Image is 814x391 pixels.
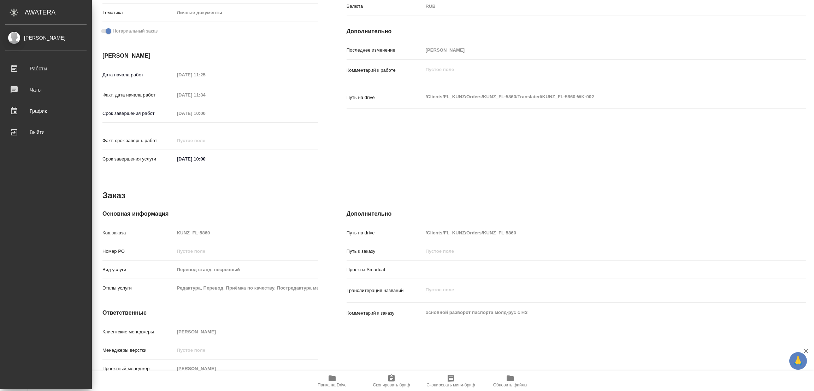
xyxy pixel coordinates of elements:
input: ✎ Введи что-нибудь [175,154,236,164]
div: График [5,106,87,116]
p: Номер РО [102,248,175,255]
a: Работы [2,60,90,77]
button: Скопировать мини-бриф [421,371,480,391]
div: RUB [423,0,768,12]
p: Проектный менеджер [102,365,175,372]
a: Чаты [2,81,90,99]
p: Последнее изменение [347,47,423,54]
span: Папка на Drive [318,383,347,387]
p: Дата начала работ [102,71,175,78]
input: Пустое поле [175,283,318,293]
input: Пустое поле [175,135,236,146]
p: Валюта [347,3,423,10]
h4: Основная информация [102,210,318,218]
input: Пустое поле [175,246,318,256]
div: Личные документы [175,7,318,19]
p: Вид услуги [102,266,175,273]
span: Обновить файлы [493,383,527,387]
textarea: основной разворот паспорта молд-рус с НЗ [423,307,768,319]
p: Комментарий к заказу [347,310,423,317]
input: Пустое поле [175,363,318,374]
div: [PERSON_NAME] [5,34,87,42]
p: Факт. срок заверш. работ [102,137,175,144]
input: Пустое поле [175,228,318,238]
h4: [PERSON_NAME] [102,52,318,60]
p: Срок завершения услуги [102,156,175,163]
input: Пустое поле [423,228,768,238]
p: Факт. дата начала работ [102,92,175,99]
div: Работы [5,63,87,74]
p: Менеджеры верстки [102,347,175,354]
p: Путь к заказу [347,248,423,255]
input: Пустое поле [175,264,318,275]
div: AWATERA [25,5,92,19]
span: Скопировать бриф [373,383,410,387]
button: 🙏 [789,352,807,370]
p: Этапы услуги [102,285,175,292]
p: Срок завершения работ [102,110,175,117]
h4: Ответственные [102,309,318,317]
h4: Дополнительно [347,210,806,218]
input: Пустое поле [175,327,318,337]
p: Клиентские менеджеры [102,328,175,335]
textarea: /Clients/FL_KUNZ/Orders/KUNZ_FL-5860/Translated/KUNZ_FL-5860-WK-002 [423,91,768,103]
button: Обновить файлы [480,371,540,391]
input: Пустое поле [175,70,236,80]
input: Пустое поле [175,345,318,355]
a: Выйти [2,123,90,141]
button: Папка на Drive [302,371,362,391]
p: Комментарий к работе [347,67,423,74]
p: Код заказа [102,229,175,237]
input: Пустое поле [175,90,236,100]
h4: Дополнительно [347,27,806,36]
span: 🙏 [792,354,804,368]
input: Пустое поле [423,246,768,256]
h2: Заказ [102,190,125,201]
div: Чаты [5,84,87,95]
a: График [2,102,90,120]
p: Тематика [102,9,175,16]
p: Проекты Smartcat [347,266,423,273]
p: Путь на drive [347,229,423,237]
input: Пустое поле [423,45,768,55]
span: Скопировать мини-бриф [426,383,475,387]
p: Транслитерация названий [347,287,423,294]
button: Скопировать бриф [362,371,421,391]
input: Пустое поле [175,108,236,118]
div: Выйти [5,127,87,138]
span: Нотариальный заказ [113,28,158,35]
p: Путь на drive [347,94,423,101]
